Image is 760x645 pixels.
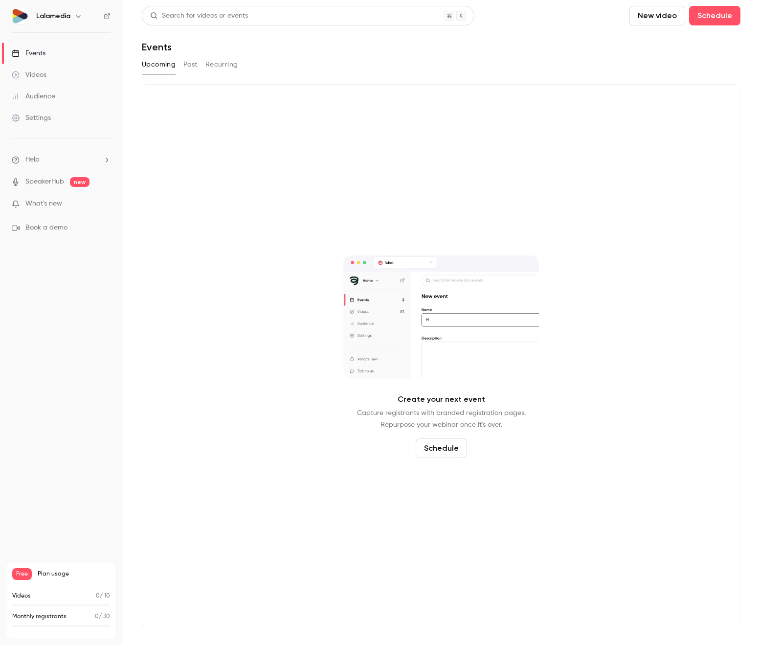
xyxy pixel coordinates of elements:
[25,199,62,209] span: What's new
[25,223,67,233] span: Book a demo
[689,6,740,25] button: Schedule
[25,155,40,165] span: Help
[70,177,89,187] span: new
[25,177,64,187] a: SpeakerHub
[142,57,176,72] button: Upcoming
[95,612,110,621] p: / 30
[12,155,111,165] li: help-dropdown-opener
[357,407,526,431] p: Capture registrants with branded registration pages. Repurpose your webinar once it's over.
[629,6,685,25] button: New video
[12,612,67,621] p: Monthly registrants
[12,70,46,80] div: Videos
[150,11,248,21] div: Search for videos or events
[36,11,70,21] h6: Lalamedia
[398,393,485,405] p: Create your next event
[142,41,172,53] h1: Events
[205,57,238,72] button: Recurring
[12,8,28,24] img: Lalamedia
[12,592,31,600] p: Videos
[12,48,45,58] div: Events
[12,113,51,123] div: Settings
[38,570,110,578] span: Plan usage
[96,593,100,599] span: 0
[12,92,55,101] div: Audience
[96,592,110,600] p: / 10
[12,568,32,580] span: Free
[416,438,467,458] button: Schedule
[95,614,99,620] span: 0
[183,57,198,72] button: Past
